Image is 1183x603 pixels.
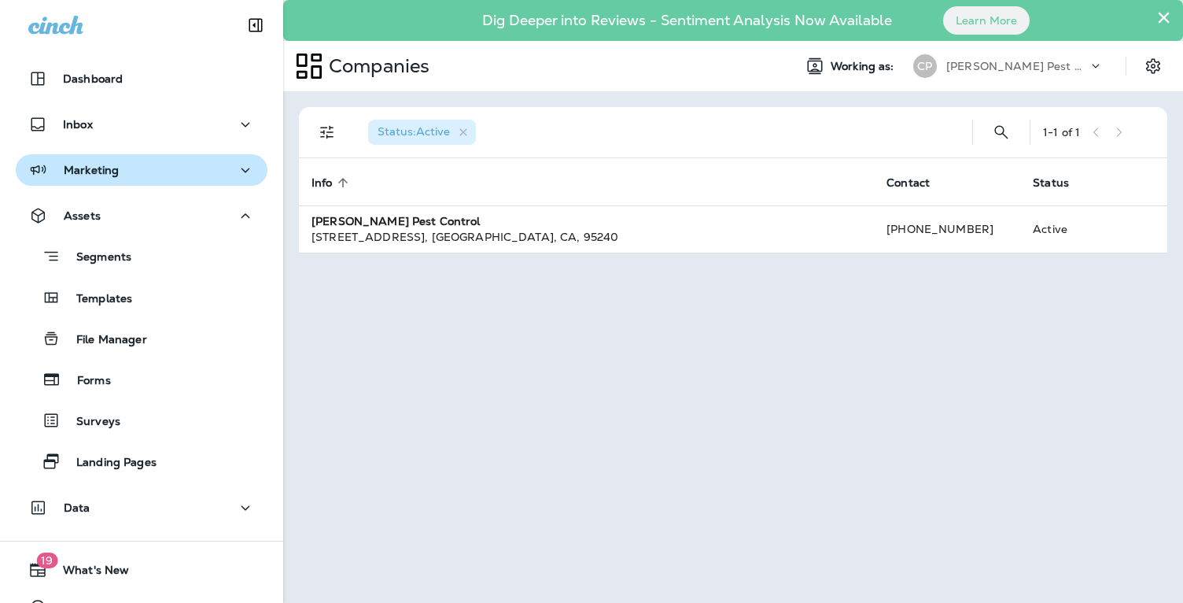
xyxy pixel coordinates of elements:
div: 1 - 1 of 1 [1043,126,1080,139]
span: Working as: [831,60,897,73]
td: Active [1020,205,1110,253]
p: Segments [61,250,131,266]
button: Templates [16,281,267,314]
button: Surveys [16,404,267,437]
button: Marketing [16,154,267,186]
button: File Manager [16,322,267,355]
button: Learn More [943,6,1030,35]
p: Inbox [63,118,93,131]
button: Assets [16,200,267,231]
td: [PHONE_NUMBER] [874,205,1020,253]
span: Info [311,176,333,190]
p: Assets [64,209,101,222]
button: Segments [16,239,267,273]
button: Collapse Sidebar [234,9,278,41]
button: 19What's New [16,554,267,586]
span: What's New [47,564,129,583]
button: Inbox [16,109,267,140]
span: 19 [36,553,57,568]
div: [STREET_ADDRESS] , [GEOGRAPHIC_DATA] , CA , 95240 [311,229,861,245]
button: Settings [1139,52,1167,80]
p: Landing Pages [61,456,157,471]
button: Data [16,492,267,523]
button: Close [1156,5,1171,30]
p: [PERSON_NAME] Pest Control [946,60,1088,72]
span: Status : Active [378,124,450,139]
span: Contact [886,176,950,190]
p: Marketing [64,164,119,176]
p: Companies [322,54,429,78]
div: CP [913,54,937,78]
button: Forms [16,363,267,396]
span: Info [311,176,353,190]
strong: [PERSON_NAME] Pest Control [311,214,481,228]
button: Landing Pages [16,445,267,478]
p: File Manager [61,333,147,348]
div: Status:Active [368,120,476,145]
button: Dashboard [16,63,267,94]
p: Dashboard [63,72,123,85]
span: Status [1033,176,1069,190]
button: Search Companies [986,117,1017,148]
button: Filters [311,117,343,148]
p: Data [64,501,90,514]
p: Dig Deeper into Reviews - Sentiment Analysis Now Available [437,18,938,23]
p: Templates [61,292,132,307]
span: Contact [886,176,930,190]
p: Forms [61,374,111,389]
p: Surveys [61,415,120,430]
span: Status [1033,176,1089,190]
